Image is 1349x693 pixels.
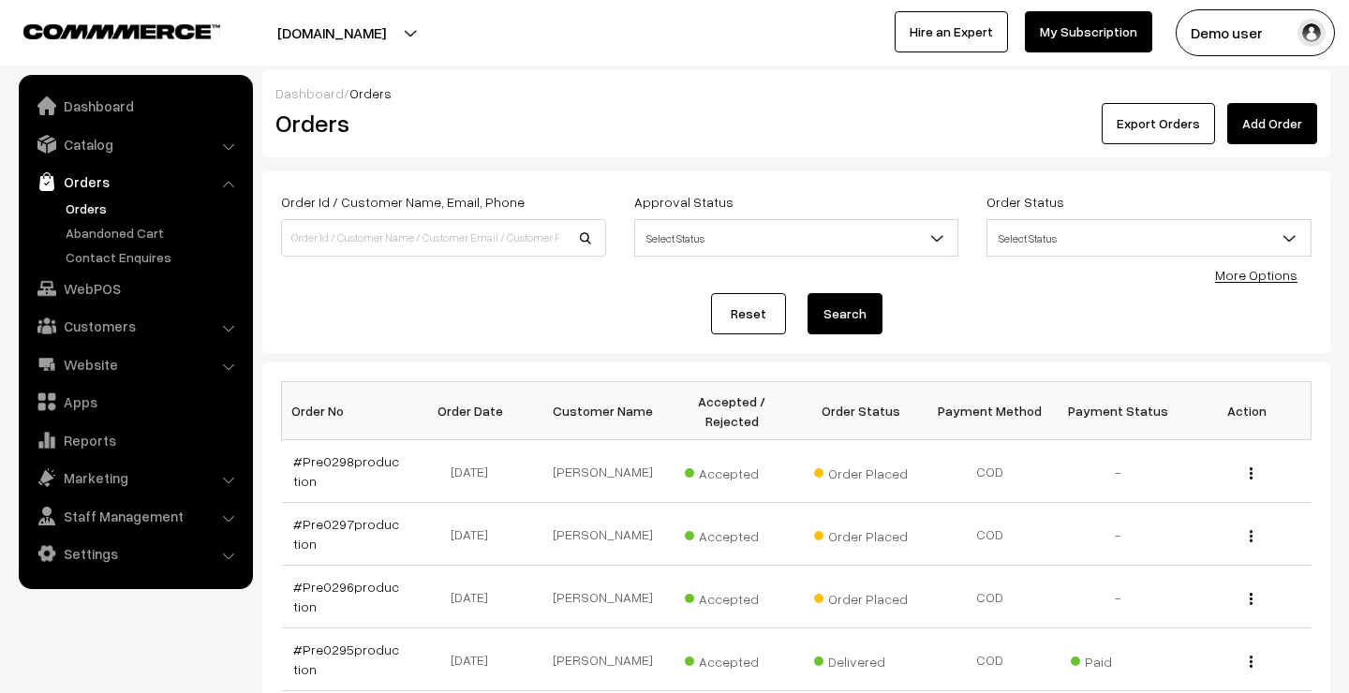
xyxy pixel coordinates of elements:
[23,537,246,570] a: Settings
[410,382,539,440] th: Order Date
[685,647,778,671] span: Accepted
[275,85,344,101] a: Dashboard
[23,19,187,41] a: COMMMERCE
[275,109,604,138] h2: Orders
[23,165,246,199] a: Orders
[634,192,734,212] label: Approval Status
[1250,467,1253,479] img: Menu
[61,247,246,267] a: Contact Enquires
[796,382,925,440] th: Order Status
[634,219,959,257] span: Select Status
[1250,530,1253,542] img: Menu
[23,89,246,123] a: Dashboard
[925,382,1053,440] th: Payment Method
[410,566,539,628] td: [DATE]
[925,566,1053,628] td: COD
[281,219,606,257] input: Order Id / Customer Name / Customer Email / Customer Phone
[668,382,796,440] th: Accepted / Rejected
[61,223,246,243] a: Abandoned Cart
[1215,267,1297,283] a: More Options
[293,453,399,489] a: #Pre0298production
[281,192,525,212] label: Order Id / Customer Name, Email, Phone
[1182,382,1311,440] th: Action
[293,579,399,614] a: #Pre0296production
[1176,9,1335,56] button: Demo user
[23,272,246,305] a: WebPOS
[23,385,246,419] a: Apps
[925,503,1053,566] td: COD
[1025,11,1152,52] a: My Subscription
[212,9,452,56] button: [DOMAIN_NAME]
[1250,656,1253,668] img: Menu
[410,628,539,691] td: [DATE]
[539,628,667,691] td: [PERSON_NAME]
[814,459,908,483] span: Order Placed
[23,423,246,457] a: Reports
[1071,647,1164,671] span: Paid
[23,499,246,533] a: Staff Management
[293,516,399,552] a: #Pre0297production
[23,127,246,161] a: Catalog
[925,628,1053,691] td: COD
[895,11,1008,52] a: Hire an Expert
[814,584,908,609] span: Order Placed
[410,503,539,566] td: [DATE]
[685,459,778,483] span: Accepted
[275,83,1317,103] div: /
[1054,440,1182,503] td: -
[1102,103,1215,144] button: Export Orders
[808,293,882,334] button: Search
[814,647,908,671] span: Delivered
[814,522,908,546] span: Order Placed
[23,347,246,381] a: Website
[61,199,246,218] a: Orders
[539,503,667,566] td: [PERSON_NAME]
[539,566,667,628] td: [PERSON_NAME]
[1054,382,1182,440] th: Payment Status
[685,522,778,546] span: Accepted
[1054,503,1182,566] td: -
[1054,566,1182,628] td: -
[711,293,786,334] a: Reset
[1297,19,1326,47] img: user
[1227,103,1317,144] a: Add Order
[23,461,246,494] a: Marketing
[282,382,410,440] th: Order No
[986,219,1312,257] span: Select Status
[410,440,539,503] td: [DATE]
[1250,593,1253,605] img: Menu
[23,24,220,38] img: COMMMERCE
[685,584,778,609] span: Accepted
[986,192,1064,212] label: Order Status
[539,440,667,503] td: [PERSON_NAME]
[349,85,392,101] span: Orders
[293,641,399,677] a: #Pre0295production
[23,309,246,343] a: Customers
[987,222,1311,255] span: Select Status
[925,440,1053,503] td: COD
[539,382,667,440] th: Customer Name
[635,222,958,255] span: Select Status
